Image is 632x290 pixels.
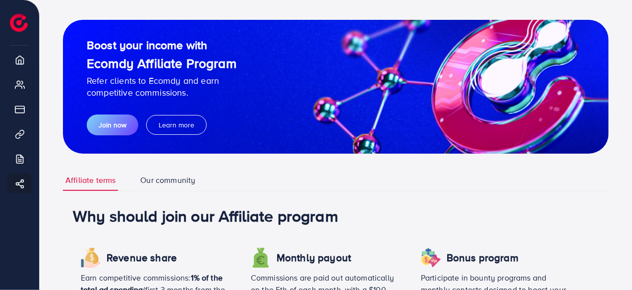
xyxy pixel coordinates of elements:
[590,245,625,283] iframe: Chat
[10,14,28,32] img: logo
[87,38,236,52] h2: Boost your income with
[447,252,518,264] h4: Bonus program
[99,120,126,130] span: Join now
[277,252,351,264] h4: Monthly payout
[73,206,599,225] h1: Why should join our Affiliate program
[421,248,441,268] img: icon revenue share
[87,115,138,135] button: Join now
[146,115,207,135] button: Learn more
[87,87,236,99] p: competitive commissions.
[81,248,101,268] img: icon revenue share
[87,75,236,87] p: Refer clients to Ecomdy and earn
[87,56,236,71] h1: Ecomdy Affiliate Program
[107,252,177,264] h4: Revenue share
[138,170,198,191] a: Our community
[251,248,271,268] img: icon revenue share
[63,170,118,191] a: Affiliate terms
[63,20,609,154] img: guide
